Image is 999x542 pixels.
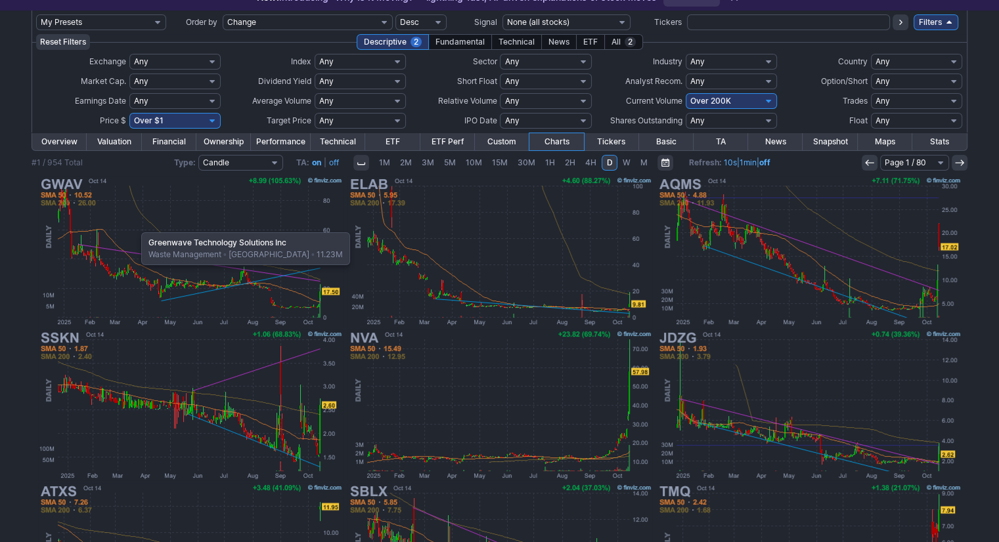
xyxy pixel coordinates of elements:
[475,133,529,150] a: Custom
[576,34,605,50] div: ETF
[291,56,311,66] span: Index
[420,133,475,150] a: ETF Perf
[472,56,497,66] span: Sector
[607,157,613,167] span: D
[148,238,286,247] b: Greenwave Technology Solutions Inc
[487,155,512,171] a: 15M
[221,249,229,259] span: •
[759,157,770,167] a: off
[258,76,311,86] span: Dividend Yield
[309,249,317,259] span: •
[655,175,963,328] img: AQMS - Aqua Metals Inc - Stock Price Chart
[32,156,83,169] div: #1 / 954 Total
[541,34,577,50] div: News
[312,157,321,167] a: on
[610,115,682,125] span: Shares Outstanding
[545,157,555,167] span: 1H
[849,115,868,125] span: Float
[81,76,126,86] span: Market Cap.
[353,155,369,171] button: Interval
[657,155,673,171] button: Range
[400,157,412,167] span: 2M
[141,232,350,265] div: Waste Management [GEOGRAPHIC_DATA] 11.23M
[251,133,311,150] a: Performance
[267,115,311,125] span: Target Price
[329,157,339,167] a: off
[437,96,497,106] span: Relative Volume
[654,17,682,27] span: Tickers
[689,157,722,167] b: Refresh:
[640,157,648,167] span: M
[821,76,868,86] span: Option/Short
[37,328,344,482] img: SSKN - STRATA Skin Sciences Inc - Stock Price Chart
[346,328,654,482] img: NVA - Nova Minerals Limited ADR - Stock Price Chart
[541,155,560,171] a: 1H
[585,157,596,167] span: 4H
[655,328,963,482] img: JDZG - Jiade Ltd - Stock Price Chart
[625,37,636,47] span: 2
[843,96,868,106] span: Trades
[565,157,575,167] span: 2H
[584,133,638,150] a: Tickers
[296,157,309,167] b: TA:
[365,133,420,150] a: ETF
[724,157,737,167] a: 10s
[174,157,196,167] b: Type:
[604,34,643,50] div: All
[529,133,584,150] a: Charts
[346,175,654,328] img: ELAB - PMGC Holdings Inc - Stock Price Chart
[196,133,251,150] a: Ownership
[518,157,535,167] span: 30M
[858,133,912,150] a: Maps
[87,133,141,150] a: Valuation
[694,133,748,150] a: TA
[142,133,196,150] a: Financial
[636,155,652,171] a: M
[466,157,482,167] span: 10M
[581,155,601,171] a: 4H
[748,133,803,150] a: News
[32,133,87,150] a: Overview
[639,133,694,150] a: Basic
[914,14,958,30] a: Filters
[803,133,857,150] a: Snapshot
[560,155,580,171] a: 2H
[422,157,434,167] span: 3M
[36,34,90,50] button: Reset Filters
[461,155,487,171] a: 10M
[464,115,497,125] span: IPO Date
[513,155,540,171] a: 30M
[395,155,416,171] a: 2M
[417,155,439,171] a: 3M
[653,56,682,66] span: Industry
[100,115,126,125] span: Price $
[311,133,365,150] a: Technical
[456,76,497,86] span: Short Float
[374,155,395,171] a: 1M
[474,17,497,27] span: Signal
[602,155,617,171] a: D
[439,155,460,171] a: 5M
[444,157,456,167] span: 5M
[37,175,344,328] img: GWAV - Greenwave Technology Solutions Inc - Stock Price Chart
[324,157,326,167] span: |
[838,56,868,66] span: Country
[428,34,492,50] div: Fundamental
[623,157,631,167] span: W
[252,96,311,106] span: Average Volume
[75,96,126,106] span: Earnings Date
[492,157,508,167] span: 15M
[625,76,682,86] span: Analyst Recom.
[618,155,635,171] a: W
[357,34,429,50] div: Descriptive
[186,17,217,27] span: Order by
[89,56,126,66] span: Exchange
[379,157,390,167] span: 1M
[626,96,682,106] span: Current Volume
[740,157,757,167] a: 1min
[912,133,967,150] a: Stats
[689,156,770,169] span: | |
[411,37,422,47] span: 2
[491,34,542,50] div: Technical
